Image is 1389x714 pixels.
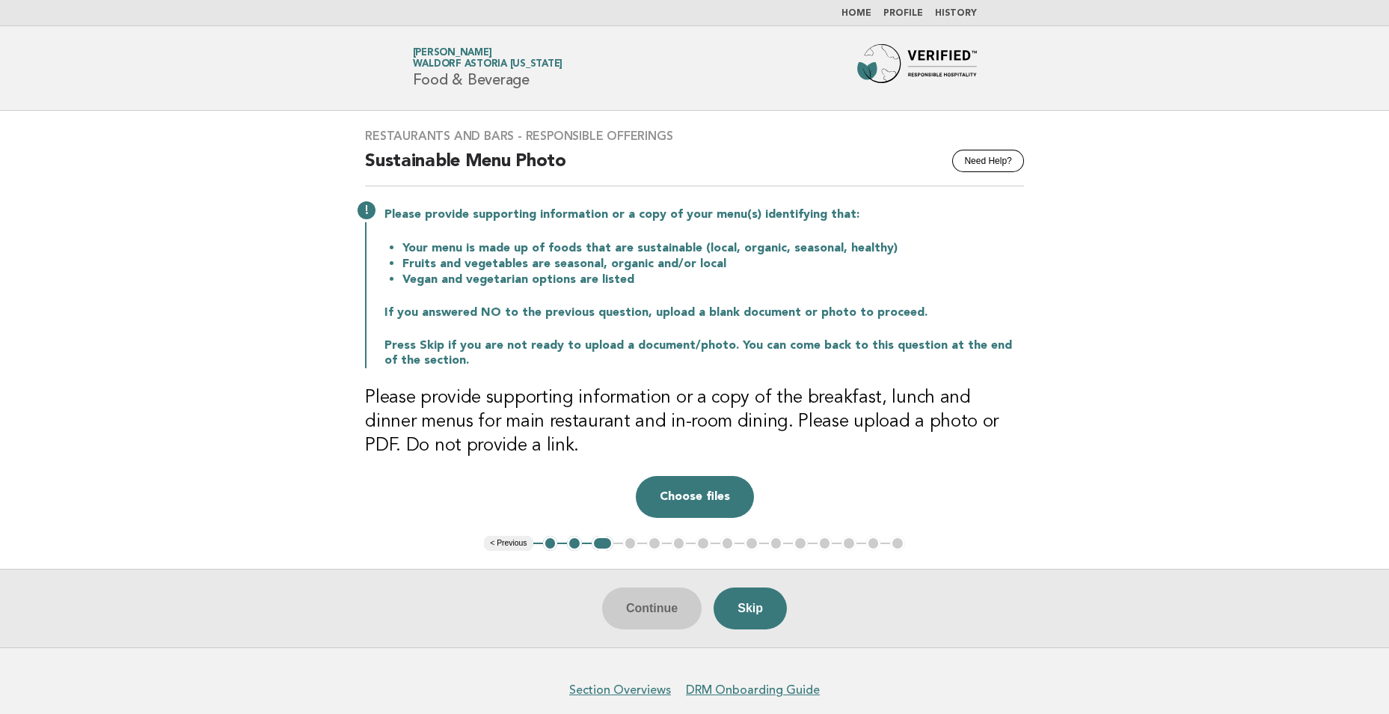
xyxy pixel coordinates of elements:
button: Need Help? [952,150,1023,172]
button: 2 [567,536,582,551]
h2: Sustainable Menu Photo [365,150,1024,186]
li: Fruits and vegetables are seasonal, organic and/or local [402,256,1024,272]
a: DRM Onboarding Guide [686,683,820,698]
a: Home [841,9,871,18]
button: 1 [543,536,558,551]
button: Choose files [636,476,754,518]
button: Skip [714,588,787,629]
img: Forbes Travel Guide [857,44,977,92]
button: < Previous [484,536,533,551]
h3: Restaurants and Bars - Responsible Offerings [365,129,1024,144]
a: Section Overviews [569,683,671,698]
span: Waldorf Astoria [US_STATE] [413,60,563,70]
a: Profile [883,9,923,18]
p: Press Skip if you are not ready to upload a document/photo. You can come back to this question at... [384,338,1024,368]
p: If you answered NO to the previous question, upload a blank document or photo to proceed. [384,305,1024,320]
h3: Please provide supporting information or a copy of the breakfast, lunch and dinner menus for main... [365,386,1024,458]
button: 3 [592,536,613,551]
h1: Food & Beverage [413,49,563,88]
li: Your menu is made up of foods that are sustainable (local, organic, seasonal, healthy) [402,240,1024,256]
li: Vegan and vegetarian options are listed [402,272,1024,287]
p: Please provide supporting information or a copy of your menu(s) identifying that: [384,207,1024,222]
a: [PERSON_NAME]Waldorf Astoria [US_STATE] [413,48,563,69]
a: History [935,9,977,18]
